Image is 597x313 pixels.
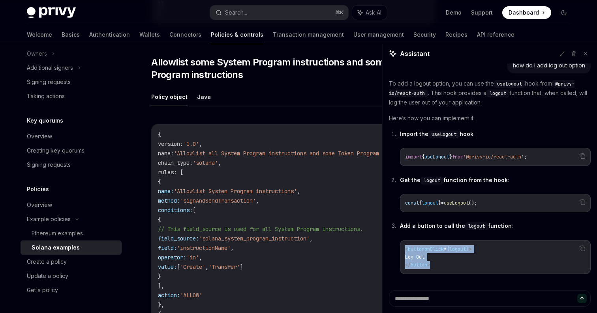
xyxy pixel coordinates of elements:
[158,301,164,308] span: },
[158,188,174,195] span: name:
[218,159,221,166] span: ,
[400,221,591,231] p: :
[310,235,313,242] span: ,
[405,262,411,268] span: </
[577,197,588,207] button: Copy the contents from the code block
[180,263,205,270] span: 'Create'
[21,283,122,297] a: Get a policy
[389,79,591,107] p: To add a logout option, you can use the hook from . This hook provides a function that, when call...
[27,271,68,281] div: Update a policy
[449,246,466,252] span: logout
[424,246,444,252] span: onClick
[424,177,440,184] span: logout
[444,200,469,206] span: useLogout
[177,244,231,252] span: 'instructionName'
[389,114,591,123] p: Here’s how you can implement it:
[405,246,408,252] span: <
[419,200,422,206] span: {
[158,244,177,252] span: field:
[62,25,80,44] a: Basics
[21,89,122,103] a: Taking actions
[190,159,193,166] span: :
[158,169,174,176] span: rules
[158,150,171,157] span: name
[471,9,493,17] a: Support
[231,244,234,252] span: ,
[463,154,524,160] span: '@privy-io/react-auth'
[158,273,161,280] span: }
[32,229,83,238] div: Ethereum examples
[205,263,208,270] span: ,
[577,151,588,161] button: Copy the contents from the code block
[366,9,381,17] span: Ask AI
[477,25,514,44] a: API reference
[469,200,477,206] span: ();
[158,207,193,214] span: conditions:
[171,150,174,157] span: :
[422,154,424,160] span: {
[297,188,300,195] span: ,
[21,255,122,269] a: Create a policy
[199,235,310,242] span: 'solana_system_program_instruction'
[400,177,508,183] strong: Get the function from the hook
[21,129,122,143] a: Overview
[524,154,527,160] span: ;
[193,159,218,166] span: 'solana'
[558,6,570,19] button: Toggle dark mode
[400,129,591,139] p: :
[27,7,76,18] img: dark logo
[21,198,122,212] a: Overview
[444,246,447,252] span: =
[180,292,202,299] span: 'ALLOW'
[158,131,161,138] span: {
[199,254,202,261] span: ,
[27,25,52,44] a: Welcome
[240,263,243,270] span: ]
[27,214,71,224] div: Example policies
[273,25,344,44] a: Transaction management
[411,262,427,268] span: button
[158,216,161,223] span: {
[186,254,199,261] span: 'in'
[158,282,164,289] span: ],
[405,254,424,260] span: Log Out
[577,243,588,253] button: Copy the contents from the code block
[447,246,449,252] span: {
[21,75,122,89] a: Signing requests
[177,263,180,270] span: [
[183,140,199,147] span: '1.0'
[400,49,430,58] span: Assistant
[352,6,387,20] button: Ask AI
[408,246,424,252] span: button
[139,25,160,44] a: Wallets
[21,240,122,255] a: Solana examples
[158,197,180,204] span: method:
[27,184,49,194] h5: Policies
[490,90,506,97] span: logout
[427,262,430,268] span: >
[256,197,259,204] span: ,
[497,81,522,87] span: useLogout
[169,25,201,44] a: Connectors
[199,140,202,147] span: ,
[21,226,122,240] a: Ethereum examples
[174,188,297,195] span: 'Allowlist System Program instructions'
[27,132,52,141] div: Overview
[158,254,186,261] span: operator:
[405,154,422,160] span: import
[441,200,444,206] span: =
[400,222,512,229] strong: Add a button to call the function
[158,159,190,166] span: chain_type
[27,116,63,125] h5: Key quorums
[513,61,585,69] div: how do I add log out option
[27,257,67,266] div: Create a policy
[21,143,122,158] a: Creating key quorums
[89,25,130,44] a: Authentication
[180,140,183,147] span: :
[32,243,80,252] div: Solana examples
[180,197,256,204] span: 'signAndSendTransaction'
[225,8,247,17] div: Search...
[21,269,122,283] a: Update a policy
[193,207,196,214] span: [
[210,6,348,20] button: Search...⌘K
